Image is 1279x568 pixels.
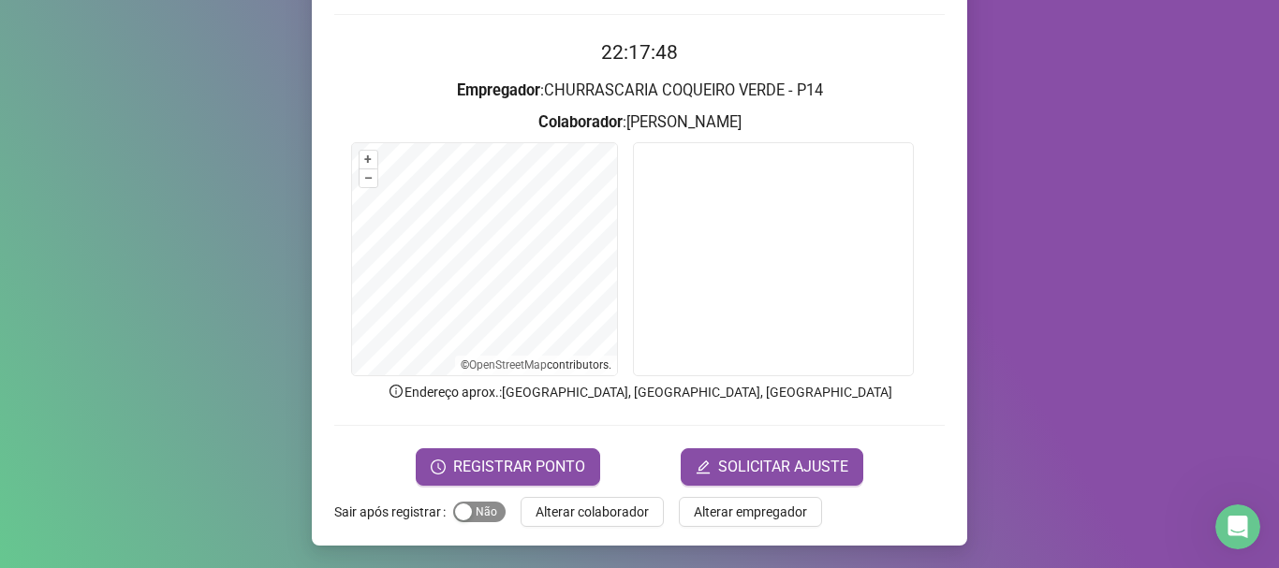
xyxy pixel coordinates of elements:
[416,448,600,486] button: REGISTRAR PONTO
[681,448,863,486] button: editSOLICITAR AJUSTE
[601,41,678,64] time: 22:17:48
[334,79,945,103] h3: : CHURRASCARIA COQUEIRO VERDE - P14
[469,358,547,371] a: OpenStreetMap
[718,456,848,478] span: SOLICITAR AJUSTE
[536,502,649,522] span: Alterar colaborador
[388,383,404,400] span: info-circle
[696,459,711,474] span: edit
[694,502,807,522] span: Alterar empregador
[334,382,945,402] p: Endereço aprox. : [GEOGRAPHIC_DATA], [GEOGRAPHIC_DATA], [GEOGRAPHIC_DATA]
[334,497,453,527] label: Sair após registrar
[538,113,623,131] strong: Colaborador
[334,110,945,135] h3: : [PERSON_NAME]
[431,459,446,474] span: clock-circle
[457,81,540,99] strong: Empregador
[679,497,822,527] button: Alterar empregador
[360,151,377,168] button: +
[461,358,611,371] li: © contributors.
[453,456,585,478] span: REGISTRAR PONTO
[1215,504,1260,549] iframe: Intercom live chat
[521,497,664,527] button: Alterar colaborador
[360,169,377,187] button: –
